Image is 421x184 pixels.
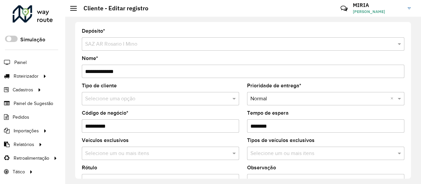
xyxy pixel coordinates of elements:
span: Clear all [390,95,396,103]
label: Simulação [20,36,45,44]
label: Tipo de cliente [82,82,117,90]
span: Tático [13,168,25,175]
label: Tipos de veículos exclusivos [247,136,315,144]
label: Código de negócio [82,109,128,117]
label: Prioridade de entrega [247,82,301,90]
label: Depósito [82,27,105,35]
label: Rótulo [82,164,97,172]
label: Observação [247,164,276,172]
h2: Cliente - Editar registro [77,5,148,12]
span: Painel [14,59,27,66]
h3: MIRIA [353,2,403,8]
span: Pedidos [13,114,29,121]
span: Relatórios [14,141,34,148]
span: Cadastros [13,86,33,93]
span: Importações [14,127,39,134]
label: Tempo de espera [247,109,289,117]
span: [PERSON_NAME] [353,9,403,15]
label: Nome [82,54,98,62]
span: Roteirizador [14,73,39,80]
a: Contato Rápido [337,1,351,16]
label: Veículos exclusivos [82,136,129,144]
span: Retroalimentação [14,155,49,162]
span: Painel de Sugestão [14,100,53,107]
